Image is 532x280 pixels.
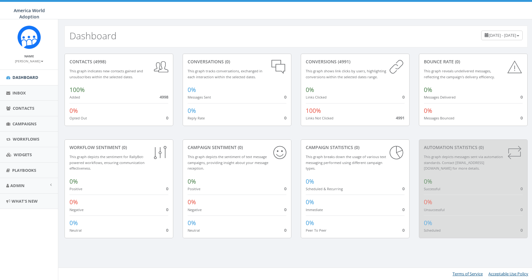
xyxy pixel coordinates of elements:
[396,115,405,121] span: 4991
[13,136,39,142] span: Workflows
[306,116,333,120] small: Links Not Clicked
[188,144,286,151] div: Campaign Sentiment
[520,227,523,233] span: 0
[424,219,432,227] span: 0%
[69,86,85,94] span: 100%
[69,177,78,186] span: 0%
[424,228,441,233] small: Scheduled
[424,198,432,206] span: 0%
[237,144,243,150] span: (0)
[69,198,78,206] span: 0%
[69,144,168,151] div: Workflow Sentiment
[402,227,405,233] span: 0
[13,105,34,111] span: Contacts
[188,107,196,115] span: 0%
[284,115,286,121] span: 0
[306,59,405,65] div: conversions
[188,69,262,79] small: This graph tracks conversations, exchanged in each interaction within the selected dates.
[520,115,523,121] span: 0
[10,183,25,188] span: Admin
[402,186,405,191] span: 0
[424,207,445,212] small: Unsuccessful
[24,54,34,58] small: Name
[69,207,84,212] small: Negative
[306,177,314,186] span: 0%
[69,31,117,41] h2: Dashboard
[306,207,323,212] small: Immediate
[14,152,32,157] span: Widgets
[12,90,26,96] span: Inbox
[69,154,145,171] small: This graph depicts the sentiment for RallyBot-powered workflows, ensuring communication effective...
[306,86,314,94] span: 0%
[166,115,168,121] span: 0
[188,186,200,191] small: Positive
[166,227,168,233] span: 0
[69,95,80,99] small: Added
[488,271,528,277] a: Acceptable Use Policy
[188,59,286,65] div: conversations
[424,116,454,120] small: Messages Bounced
[477,144,484,150] span: (0)
[121,144,127,150] span: (0)
[15,58,43,64] a: [PERSON_NAME]
[188,228,200,233] small: Neutral
[69,219,78,227] span: 0%
[306,219,314,227] span: 0%
[306,186,343,191] small: Scheduled & Recurring
[12,167,36,173] span: Playbooks
[284,186,286,191] span: 0
[489,32,516,38] span: [DATE] - [DATE]
[402,94,405,100] span: 0
[188,116,205,120] small: Reply Rate
[306,154,386,171] small: This graph breaks down the usage of various text messaging performed using different campaign types.
[188,177,196,186] span: 0%
[424,86,432,94] span: 0%
[69,116,87,120] small: Opted Out
[424,69,495,79] small: This graph reveals undelivered messages, reflecting the campaign's delivery efficiency.
[69,107,78,115] span: 0%
[306,107,321,115] span: 100%
[424,59,523,65] div: Bounce Rate
[166,186,168,191] span: 0
[12,121,36,127] span: Campaigns
[69,186,82,191] small: Positive
[15,59,43,63] small: [PERSON_NAME]
[454,59,460,65] span: (0)
[92,59,106,65] span: (4998)
[69,69,143,79] small: This graph indicates new contacts gained and unsubscribes within the selected dates.
[69,59,168,65] div: contacts
[402,207,405,212] span: 0
[284,207,286,212] span: 0
[188,219,196,227] span: 0%
[424,95,456,99] small: Messages Delivered
[337,59,350,65] span: (4991)
[424,186,440,191] small: Successful
[188,198,196,206] span: 0%
[224,59,230,65] span: (0)
[188,154,268,171] small: This graph depicts the sentiment of text message campaigns, providing insight about your message ...
[424,177,432,186] span: 0%
[306,144,405,151] div: Campaign Statistics
[520,207,523,212] span: 0
[306,69,386,79] small: This graph shows link clicks by users, highlighting conversions within the selected dates range.
[188,95,211,99] small: Messages Sent
[284,227,286,233] span: 0
[12,198,38,204] span: What's New
[14,7,45,20] span: America World Adoption
[424,144,523,151] div: Automation Statistics
[520,94,523,100] span: 0
[520,186,523,191] span: 0
[166,207,168,212] span: 0
[353,144,359,150] span: (0)
[69,228,82,233] small: Neutral
[188,86,196,94] span: 0%
[17,26,41,49] img: Rally_Corp_Icon.png
[306,228,327,233] small: Peer To Peer
[306,95,327,99] small: Links Clicked
[160,94,168,100] span: 4998
[306,198,314,206] span: 0%
[453,271,483,277] a: Terms of Service
[12,75,38,80] span: Dashboard
[284,94,286,100] span: 0
[188,207,202,212] small: Negative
